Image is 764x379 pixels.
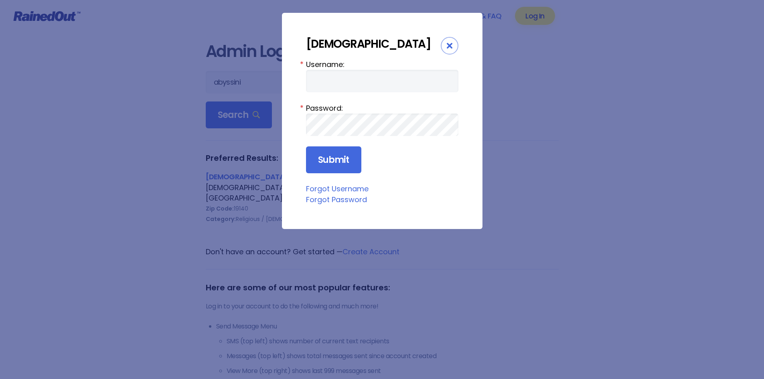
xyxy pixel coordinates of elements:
[306,184,369,194] a: Forgot Username
[306,59,458,70] label: Username:
[306,146,361,174] input: Submit
[441,37,458,55] div: Close
[306,37,441,51] div: [DEMOGRAPHIC_DATA]
[306,103,458,113] label: Password:
[306,195,367,205] a: Forgot Password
